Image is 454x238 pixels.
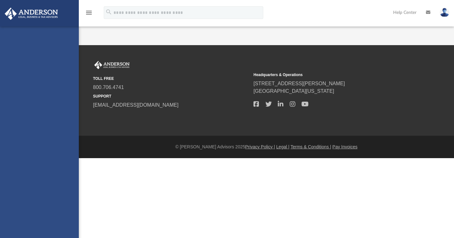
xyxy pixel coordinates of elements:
i: menu [85,9,93,16]
small: TOLL FREE [93,76,249,81]
small: Headquarters & Operations [253,72,410,78]
img: Anderson Advisors Platinum Portal [93,61,131,69]
div: © [PERSON_NAME] Advisors 2025 [79,144,454,150]
a: Pay Invoices [332,144,357,149]
a: Terms & Conditions | [291,144,331,149]
img: User Pic [440,8,449,17]
img: Anderson Advisors Platinum Portal [3,8,60,20]
a: Legal | [276,144,289,149]
a: [EMAIL_ADDRESS][DOMAIN_NAME] [93,102,178,108]
i: search [105,9,112,15]
small: SUPPORT [93,93,249,99]
a: Privacy Policy | [245,144,275,149]
a: [GEOGRAPHIC_DATA][US_STATE] [253,88,334,94]
a: [STREET_ADDRESS][PERSON_NAME] [253,81,345,86]
a: 800.706.4741 [93,85,124,90]
a: menu [85,12,93,16]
